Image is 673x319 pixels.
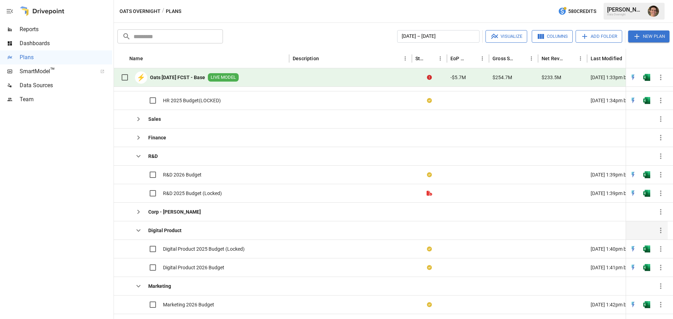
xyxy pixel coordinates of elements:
[144,54,154,63] button: Sort
[20,67,93,76] span: SmartModel
[643,190,650,197] div: Open in Excel
[427,74,432,81] div: Error during sync.
[630,74,637,81] img: quick-edit-flash.b8aec18c.svg
[427,190,432,197] div: File is not a valid Drivepoint model
[120,7,161,16] button: Oats Overnight
[542,56,565,61] div: Net Revenue
[630,264,637,271] div: Open in Quick Edit
[630,97,637,104] img: quick-edit-flash.b8aec18c.svg
[607,13,644,16] div: Oats Overnight
[591,56,622,61] div: Last Modified
[643,171,650,178] img: excel-icon.76473adf.svg
[630,190,637,197] div: Open in Quick Edit
[492,74,512,81] span: $254.7M
[628,30,669,42] button: New Plan
[20,25,112,34] span: Reports
[148,227,182,234] b: Digital Product
[20,81,112,90] span: Data Sources
[426,54,435,63] button: Sort
[427,171,432,178] div: Your plan has changes in Excel that are not reflected in the Drivepoint Data Warehouse, select "S...
[162,7,164,16] div: /
[630,245,637,252] img: quick-edit-flash.b8aec18c.svg
[643,74,650,81] img: excel-icon.76473adf.svg
[163,301,214,308] span: Marketing 2026 Budget
[643,74,650,81] div: Open in Excel
[630,301,637,308] div: Open in Quick Edit
[568,7,596,16] span: 580 Credits
[450,56,467,61] div: EoP Cash
[630,97,637,104] div: Open in Quick Edit
[630,74,637,81] div: Open in Quick Edit
[293,56,319,61] div: Description
[148,153,158,160] b: R&D
[148,208,201,215] b: Corp - [PERSON_NAME]
[135,71,147,84] div: ⚡
[643,301,650,308] div: Open in Excel
[630,245,637,252] div: Open in Quick Edit
[643,264,650,271] img: excel-icon.76473adf.svg
[555,5,599,18] button: 580Credits
[50,66,55,75] span: ™
[427,301,432,308] div: Your plan has changes in Excel that are not reflected in the Drivepoint Data Warehouse, select "S...
[163,245,245,252] span: Digital Product 2025 Budget (Locked)
[630,264,637,271] img: quick-edit-flash.b8aec18c.svg
[435,54,445,63] button: Status column menu
[517,54,526,63] button: Sort
[397,30,480,43] button: [DATE] – [DATE]
[607,6,644,13] div: [PERSON_NAME]
[20,53,112,62] span: Plans
[427,97,432,104] div: Your plan has changes in Excel that are not reflected in the Drivepoint Data Warehouse, select "S...
[150,74,205,81] b: Oats [DATE] FCST - Base
[129,56,143,61] div: Name
[148,283,171,290] b: Marketing
[468,54,477,63] button: Sort
[163,97,221,104] span: HR 2025 Budget(LOCKED)
[532,30,573,43] button: Columns
[630,301,637,308] img: quick-edit-flash.b8aec18c.svg
[566,54,576,63] button: Sort
[492,56,516,61] div: Gross Sales
[163,190,222,197] span: R&D 2025 Budget (Locked)
[630,190,637,197] img: quick-edit-flash.b8aec18c.svg
[644,1,663,21] button: Ryan Zayas
[623,54,633,63] button: Sort
[485,30,527,43] button: Visualize
[648,6,659,17] img: Ryan Zayas
[643,190,650,197] img: excel-icon.76473adf.svg
[477,54,487,63] button: EoP Cash column menu
[20,95,112,104] span: Team
[208,74,239,81] span: LIVE MODEL
[643,301,650,308] img: excel-icon.76473adf.svg
[415,56,425,61] div: Status
[450,74,466,81] span: -$5.7M
[643,97,650,104] div: Open in Excel
[576,30,622,43] button: Add Folder
[643,245,650,252] img: excel-icon.76473adf.svg
[163,171,202,178] span: R&D 2026 Budget
[643,97,650,104] img: excel-icon.76473adf.svg
[643,264,650,271] div: Open in Excel
[630,171,637,178] img: quick-edit-flash.b8aec18c.svg
[427,245,432,252] div: Your plan has changes in Excel that are not reflected in the Drivepoint Data Warehouse, select "S...
[643,171,650,178] div: Open in Excel
[148,116,161,123] b: Sales
[630,171,637,178] div: Open in Quick Edit
[526,54,536,63] button: Gross Sales column menu
[20,39,112,48] span: Dashboards
[148,134,166,141] b: Finance
[658,54,668,63] button: Sort
[163,264,224,271] span: Digital Product 2026 Budget
[542,74,561,81] span: $233.5M
[576,54,585,63] button: Net Revenue column menu
[320,54,329,63] button: Sort
[400,54,410,63] button: Description column menu
[643,245,650,252] div: Open in Excel
[427,264,432,271] div: Your plan has changes in Excel that are not reflected in the Drivepoint Data Warehouse, select "S...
